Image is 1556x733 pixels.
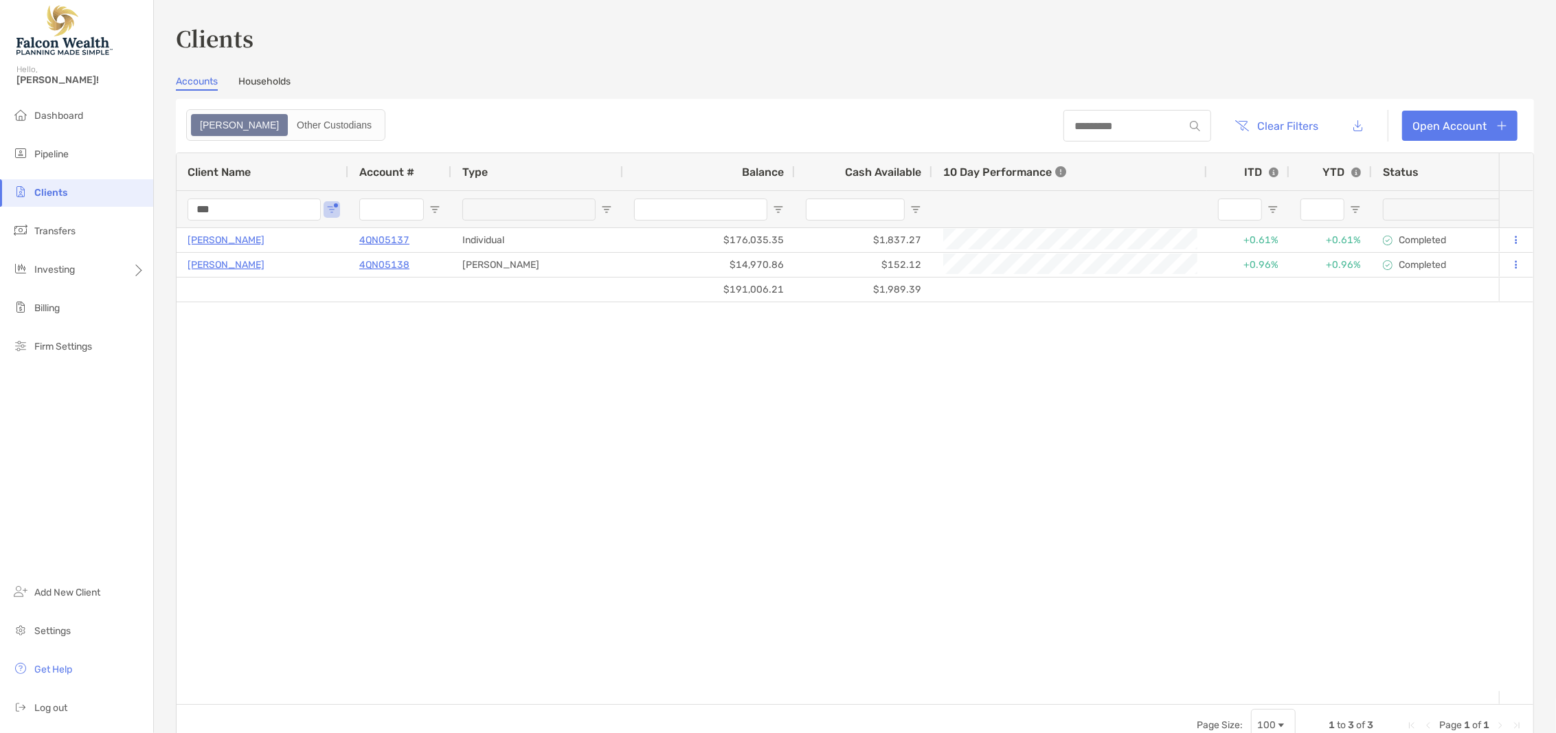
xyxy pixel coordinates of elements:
input: Account # Filter Input [359,199,424,221]
span: Transfers [34,225,76,237]
span: 3 [1367,719,1373,731]
span: Get Help [34,664,72,675]
button: Open Filter Menu [773,204,784,215]
button: Open Filter Menu [429,204,440,215]
div: First Page [1406,720,1417,731]
span: 1 [1329,719,1335,731]
div: Zoe [192,115,286,135]
button: Clear Filters [1225,111,1329,141]
a: [PERSON_NAME] [188,256,264,273]
span: Firm Settings [34,341,92,352]
a: Households [238,76,291,91]
span: Log out [34,702,67,714]
button: Open Filter Menu [326,204,337,215]
a: [PERSON_NAME] [188,232,264,249]
div: segmented control [186,109,385,141]
div: 10 Day Performance [943,153,1066,190]
span: 3 [1348,719,1354,731]
div: +0.61% [1289,228,1372,252]
a: Open Account [1402,111,1518,141]
input: Client Name Filter Input [188,199,321,221]
div: Previous Page [1423,720,1434,731]
img: input icon [1190,121,1200,131]
img: investing icon [12,260,29,277]
span: 1 [1464,719,1470,731]
img: clients icon [12,183,29,200]
div: Other Custodians [289,115,379,135]
span: to [1337,719,1346,731]
span: Page [1439,719,1462,731]
button: Open Filter Menu [1350,204,1361,215]
img: get-help icon [12,660,29,677]
span: Add New Client [34,587,100,598]
img: pipeline icon [12,145,29,161]
div: $176,035.35 [623,228,795,252]
img: dashboard icon [12,106,29,123]
div: +0.61% [1207,228,1289,252]
div: ITD [1244,166,1278,179]
span: Balance [742,166,784,179]
span: Pipeline [34,148,69,160]
span: 1 [1483,719,1489,731]
span: Type [462,166,488,179]
img: logout icon [12,699,29,715]
button: Open Filter Menu [910,204,921,215]
div: $14,970.86 [623,253,795,277]
span: Account # [359,166,414,179]
span: Settings [34,625,71,637]
span: Investing [34,264,75,275]
img: add_new_client icon [12,583,29,600]
p: Completed [1399,259,1446,271]
div: Last Page [1511,720,1522,731]
a: 4QN05137 [359,232,409,249]
div: $1,837.27 [795,228,932,252]
div: 100 [1257,719,1276,731]
span: Billing [34,302,60,314]
span: Dashboard [34,110,83,122]
input: Balance Filter Input [634,199,767,221]
h3: Clients [176,22,1534,54]
div: Individual [451,228,623,252]
span: Cash Available [845,166,921,179]
input: YTD Filter Input [1300,199,1344,221]
div: Next Page [1495,720,1506,731]
div: $152.12 [795,253,932,277]
span: [PERSON_NAME]! [16,74,145,86]
span: Status [1383,166,1419,179]
img: transfers icon [12,222,29,238]
p: Completed [1399,234,1446,246]
span: Clients [34,187,67,199]
span: of [1356,719,1365,731]
div: [PERSON_NAME] [451,253,623,277]
div: Page Size: [1197,719,1243,731]
div: $191,006.21 [623,278,795,302]
a: Accounts [176,76,218,91]
img: billing icon [12,299,29,315]
img: settings icon [12,622,29,638]
img: complete icon [1383,236,1392,245]
img: Falcon Wealth Planning Logo [16,5,113,55]
img: firm-settings icon [12,337,29,354]
a: 4QN05138 [359,256,409,273]
div: +0.96% [1289,253,1372,277]
span: of [1472,719,1481,731]
div: YTD [1322,166,1361,179]
button: Open Filter Menu [601,204,612,215]
img: complete icon [1383,260,1392,270]
div: +0.96% [1207,253,1289,277]
span: Client Name [188,166,251,179]
input: ITD Filter Input [1218,199,1262,221]
input: Cash Available Filter Input [806,199,905,221]
div: $1,989.39 [795,278,932,302]
button: Open Filter Menu [1267,204,1278,215]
